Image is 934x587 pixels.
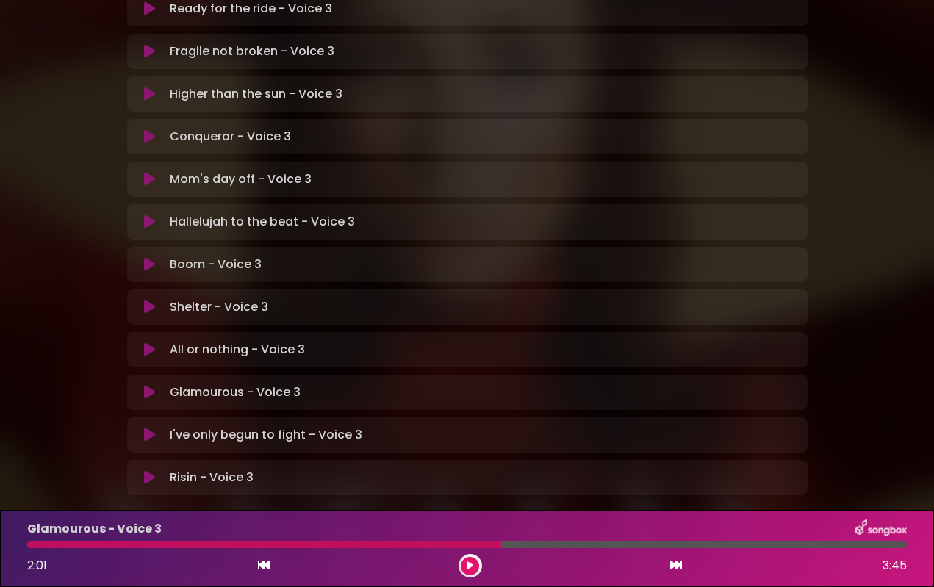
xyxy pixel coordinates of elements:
[170,256,262,273] p: Boom - Voice 3
[170,85,342,103] p: Higher than the sun - Voice 3
[170,213,355,231] p: Hallelujah to the beat - Voice 3
[170,383,301,401] p: Glamourous - Voice 3
[27,520,162,538] p: Glamourous - Voice 3
[170,128,291,145] p: Conqueror - Voice 3
[170,170,312,188] p: Mom's day off - Voice 3
[170,426,362,444] p: I've only begun to fight - Voice 3
[855,519,907,539] img: songbox-logo-white.png
[170,341,305,359] p: All or nothing - Voice 3
[170,469,254,486] p: Risin - Voice 3
[170,43,334,60] p: Fragile not broken - Voice 3
[170,298,268,316] p: Shelter - Voice 3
